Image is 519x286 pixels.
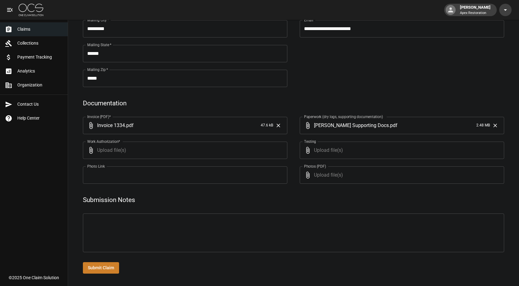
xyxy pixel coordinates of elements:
[304,164,326,169] label: Photos (PDF)
[304,17,313,23] label: Email
[9,275,59,281] div: © 2025 One Claim Solution
[17,115,63,121] span: Help Center
[87,114,111,119] label: Invoice (PDF)*
[17,82,63,88] span: Organization
[17,40,63,46] span: Collections
[17,68,63,74] span: Analytics
[304,114,383,119] label: Paperwork (dry logs, supporting documentation)
[19,4,43,16] img: ocs-logo-white-transparent.png
[314,142,487,159] span: Upload file(s)
[87,164,105,169] label: Photo Link
[460,11,491,16] p: Apex Restoration
[97,142,271,159] span: Upload file(s)
[314,166,487,184] span: Upload file(s)
[274,121,283,130] button: Clear
[83,262,119,274] button: Submit Claim
[97,122,125,129] span: Invoice 1334
[491,121,500,130] button: Clear
[17,101,63,108] span: Contact Us
[87,17,109,23] label: Mailing City
[87,139,120,144] label: Work Authorization*
[17,26,63,33] span: Claims
[476,122,490,129] span: 2.48 MB
[125,122,134,129] span: . pdf
[304,139,316,144] label: Testing
[87,67,108,72] label: Mailing Zip
[389,122,397,129] span: . pdf
[87,42,111,47] label: Mailing State
[17,54,63,60] span: Payment Tracking
[4,4,16,16] button: open drawer
[457,4,493,15] div: [PERSON_NAME]
[314,122,389,129] span: [PERSON_NAME] Supporting Docs
[261,122,273,129] span: 47.6 kB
